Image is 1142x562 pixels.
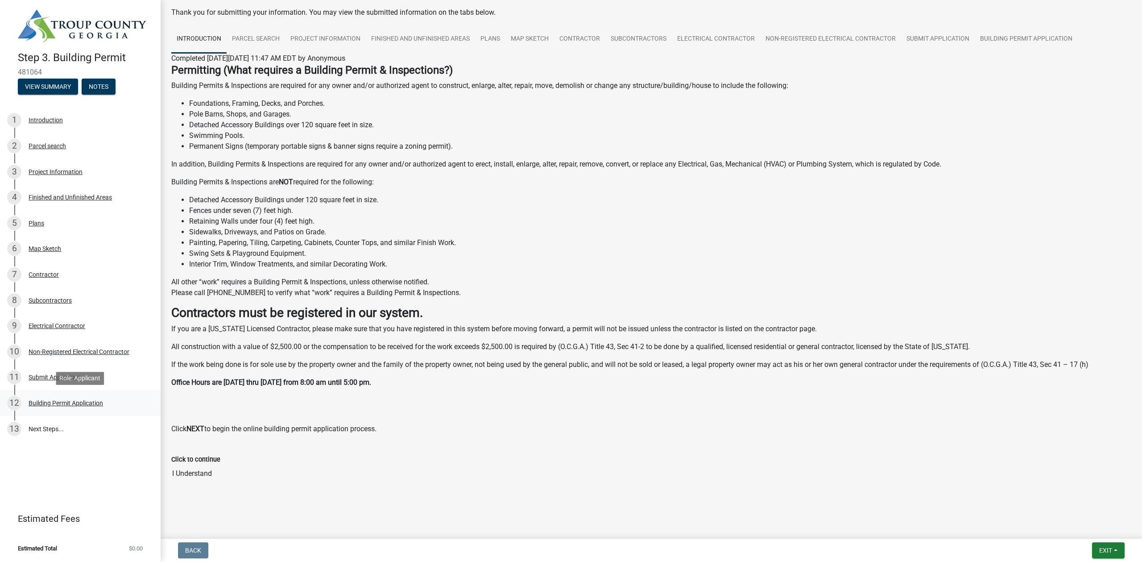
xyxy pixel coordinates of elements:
strong: Permitting (What requires a Building Permit & Inspections?) [171,64,453,76]
div: 8 [7,293,21,308]
strong: NOT [279,178,293,186]
a: Estimated Fees [7,510,146,528]
li: Foundations, Framing, Decks, and Porches. [189,98,1131,109]
button: Exit [1092,542,1125,558]
span: 481064 [18,68,143,76]
li: Retaining Walls under four (4) feet high. [189,216,1131,227]
div: Plans [29,220,44,226]
p: Building Permits & Inspections are required for any owner and/or authorized agent to construct, e... [171,80,1131,91]
a: Introduction [171,25,227,54]
div: 12 [7,396,21,410]
a: Finished and Unfinished Areas [366,25,475,54]
strong: Contractors must be registered in our system. [171,305,423,320]
p: If the work being done is for sole use by the property owner and the family of the property owner... [171,359,1131,370]
div: 4 [7,190,21,204]
div: Introduction [29,117,63,123]
li: Pole Barns, Shops, and Garages. [189,109,1131,120]
p: Click to begin the online building permit application process. [171,424,1131,434]
wm-modal-confirm: Summary [18,83,78,91]
span: $0.00 [129,545,143,551]
button: View Summary [18,79,78,95]
a: Contractor [554,25,605,54]
div: Project Information [29,169,83,175]
button: Back [178,542,208,558]
div: Thank you for submitting your information. You may view the submitted information on the tabs below. [171,7,1131,18]
li: Sidewalks, Driveways, and Patios on Grade. [189,227,1131,237]
div: Map Sketch [29,246,61,252]
li: Permanent Signs (temporary portable signs & banner signs require a zoning permit). [189,141,1131,152]
div: Electrical Contractor [29,323,85,329]
div: 13 [7,422,21,436]
li: Swing Sets & Playground Equipment. [189,248,1131,259]
div: Parcel search [29,143,66,149]
div: 5 [7,216,21,230]
div: 9 [7,319,21,333]
p: All construction with a value of $2,500.00 or the compensation to be received for the work exceed... [171,341,1131,352]
div: 1 [7,113,21,127]
a: Electrical Contractor [672,25,760,54]
p: All other “work” requires a Building Permit & Inspections, unless otherwise notified. Please call... [171,277,1131,298]
a: Non-Registered Electrical Contractor [760,25,901,54]
li: Swimming Pools. [189,130,1131,141]
span: Completed [DATE][DATE] 11:47 AM EDT by Anonymous [171,54,345,62]
a: Building Permit Application [975,25,1078,54]
div: 3 [7,165,21,179]
div: Finished and Unfinished Areas [29,194,112,200]
div: 6 [7,241,21,256]
div: Submit Application [29,374,81,380]
li: Painting, Papering, Tiling, Carpeting, Cabinets, Counter Tops, and similar Finish Work. [189,237,1131,248]
div: 11 [7,370,21,384]
a: Plans [475,25,505,54]
li: Detached Accessory Buildings under 120 square feet in size. [189,195,1131,205]
button: Notes [82,79,116,95]
div: Non-Registered Electrical Contractor [29,349,129,355]
div: 2 [7,139,21,153]
span: Estimated Total [18,545,57,551]
p: In addition, Building Permits & Inspections are required for any owner and/or authorized agent to... [171,159,1131,170]
div: Role: Applicant [56,372,104,385]
div: Subcontractors [29,297,72,304]
wm-modal-confirm: Notes [82,83,116,91]
strong: NEXT [186,425,204,433]
li: Interior Trim, Window Treatments, and similar Decorating Work. [189,259,1131,270]
div: 7 [7,267,21,282]
li: Detached Accessory Buildings over 120 square feet in size. [189,120,1131,130]
li: Fences under seven (7) feet high. [189,205,1131,216]
img: Troup County, Georgia [18,9,146,42]
div: Contractor [29,271,59,278]
div: 10 [7,345,21,359]
div: Building Permit Application [29,400,103,406]
span: Exit [1099,547,1112,554]
a: Parcel search [227,25,285,54]
label: Click to continue [171,457,220,463]
strong: Office Hours are [DATE] thru [DATE] from 8:00 am until 5:00 pm. [171,378,371,387]
a: Subcontractors [605,25,672,54]
a: Submit Application [901,25,975,54]
h4: Step 3. Building Permit [18,51,153,64]
span: Back [185,547,201,554]
a: Map Sketch [505,25,554,54]
a: Project Information [285,25,366,54]
p: If you are a [US_STATE] Licensed Contractor, please make sure that you have registered in this sy... [171,324,1131,334]
p: Building Permits & Inspections are required for the following: [171,177,1131,187]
